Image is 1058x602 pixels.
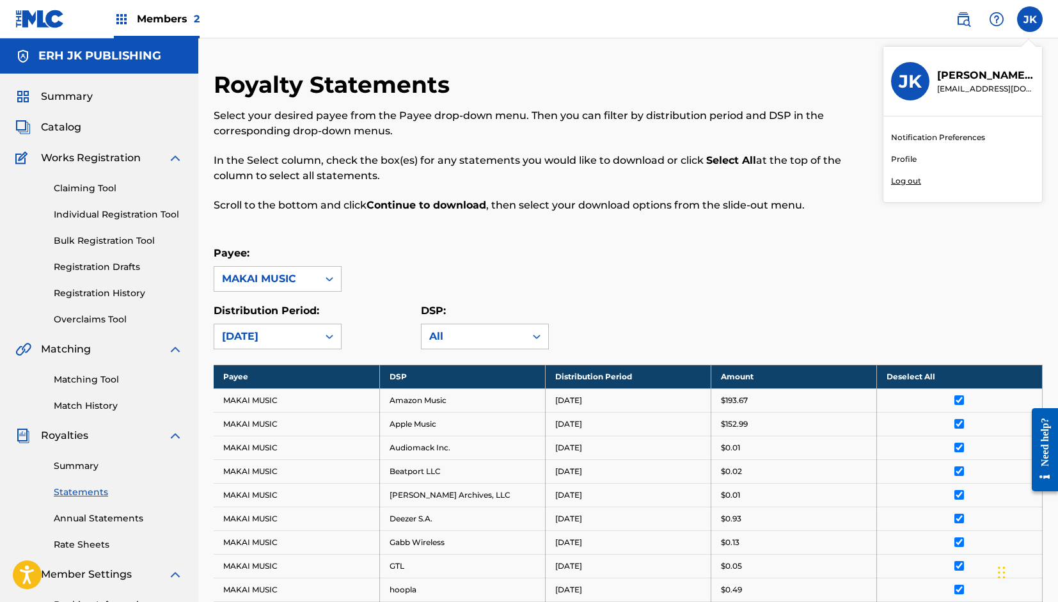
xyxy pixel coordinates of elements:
div: MAKAI MUSIC [222,271,310,287]
img: MLC Logo [15,10,65,28]
img: expand [168,567,183,582]
span: Members [137,12,200,26]
a: Claiming Tool [54,182,183,195]
span: Matching [41,342,91,357]
p: jk7mao@gmail.com [937,83,1034,95]
p: $193.67 [721,395,748,406]
td: [DATE] [545,412,711,436]
a: Rate Sheets [54,538,183,551]
img: help [989,12,1004,27]
span: Royalties [41,428,88,443]
img: Royalties [15,428,31,443]
p: $0.02 [721,466,742,477]
a: Notification Preferences [891,132,985,143]
td: [DATE] [545,554,711,578]
a: Match History [54,399,183,413]
th: DSP [379,365,545,388]
td: MAKAI MUSIC [214,578,379,601]
th: Payee [214,365,379,388]
img: expand [168,342,183,357]
img: Accounts [15,49,31,64]
a: Public Search [951,6,976,32]
td: Audiomack Inc. [379,436,545,459]
p: $152.99 [721,418,748,430]
img: Works Registration [15,150,32,166]
td: [DATE] [545,459,711,483]
td: MAKAI MUSIC [214,530,379,554]
a: Registration History [54,287,183,300]
span: Catalog [41,120,81,135]
a: Bulk Registration Tool [54,234,183,248]
td: [PERSON_NAME] Archives, LLC [379,483,545,507]
iframe: Resource Center [1022,397,1058,502]
div: Help [984,6,1009,32]
th: Distribution Period [545,365,711,388]
h2: Royalty Statements [214,70,456,99]
label: DSP: [421,305,446,317]
td: [DATE] [545,507,711,530]
p: In the Select column, check the box(es) for any statements you would like to download or click at... [214,153,852,184]
span: Works Registration [41,150,141,166]
p: Scroll to the bottom and click , then select your download options from the slide-out menu. [214,198,852,213]
p: $0.93 [721,513,741,525]
td: Beatport LLC [379,459,545,483]
p: $0.49 [721,584,742,596]
h5: ERH JK PUBLISHING [38,49,161,63]
img: Matching [15,342,31,357]
a: Profile [891,154,917,165]
td: [DATE] [545,388,711,412]
td: Apple Music [379,412,545,436]
a: Matching Tool [54,373,183,386]
img: Catalog [15,120,31,135]
img: expand [168,428,183,443]
h3: JK [899,70,922,93]
a: Overclaims Tool [54,313,183,326]
th: Amount [711,365,876,388]
td: [DATE] [545,578,711,601]
a: Annual Statements [54,512,183,525]
a: SummarySummary [15,89,93,104]
a: Individual Registration Tool [54,208,183,221]
img: Summary [15,89,31,104]
span: Summary [41,89,93,104]
strong: Continue to download [367,199,486,211]
td: hoopla [379,578,545,601]
th: Deselect All [876,365,1042,388]
td: [DATE] [545,436,711,459]
p: James Kennedy [937,68,1034,83]
td: MAKAI MUSIC [214,412,379,436]
img: expand [168,150,183,166]
span: 2 [194,13,200,25]
div: All [429,329,517,344]
img: Top Rightsholders [114,12,129,27]
p: Select your desired payee from the Payee drop-down menu. Then you can filter by distribution peri... [214,108,852,139]
p: $0.13 [721,537,739,548]
td: MAKAI MUSIC [214,436,379,459]
img: search [956,12,971,27]
td: MAKAI MUSIC [214,459,379,483]
td: MAKAI MUSIC [214,483,379,507]
div: User Menu [1017,6,1043,32]
td: GTL [379,554,545,578]
td: Gabb Wireless [379,530,545,554]
span: Member Settings [41,567,132,582]
div: [DATE] [222,329,310,344]
a: CatalogCatalog [15,120,81,135]
td: Deezer S.A. [379,507,545,530]
a: Statements [54,486,183,499]
a: Summary [54,459,183,473]
td: MAKAI MUSIC [214,388,379,412]
label: Distribution Period: [214,305,319,317]
td: [DATE] [545,530,711,554]
iframe: Chat Widget [994,541,1058,602]
p: $0.05 [721,560,742,572]
div: Drag [998,553,1006,592]
p: $0.01 [721,442,740,454]
td: [DATE] [545,483,711,507]
label: Payee: [214,247,249,259]
td: MAKAI MUSIC [214,554,379,578]
strong: Select All [706,154,756,166]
